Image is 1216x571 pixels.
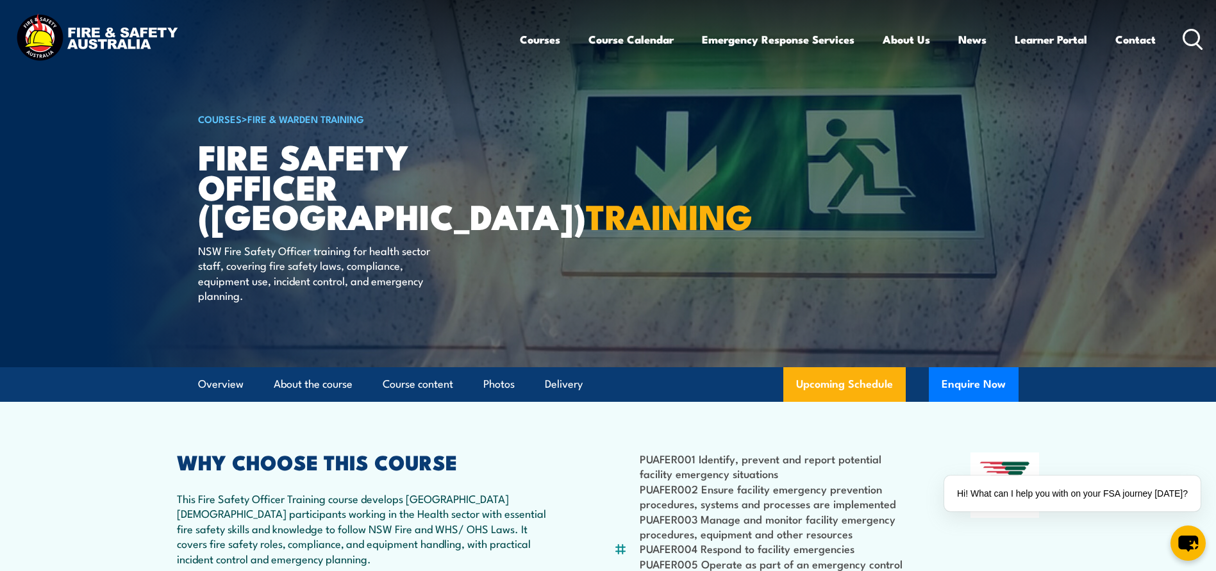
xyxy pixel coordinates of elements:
[198,243,432,303] p: NSW Fire Safety Officer training for health sector staff, covering fire safety laws, compliance, ...
[958,22,987,56] a: News
[1115,22,1156,56] a: Contact
[640,451,908,481] li: PUAFER001 Identify, prevent and report potential facility emergency situations
[545,367,583,401] a: Delivery
[198,367,244,401] a: Overview
[247,112,364,126] a: Fire & Warden Training
[177,452,551,470] h2: WHY CHOOSE THIS COURSE
[970,452,1040,518] img: Nationally Recognised Training logo.
[520,22,560,56] a: Courses
[640,541,908,556] li: PUAFER004 Respond to facility emergencies
[483,367,515,401] a: Photos
[1170,525,1206,561] button: chat-button
[1015,22,1087,56] a: Learner Portal
[944,476,1201,511] div: Hi! What can I help you with on your FSA journey [DATE]?
[929,367,1019,402] button: Enquire Now
[640,481,908,511] li: PUAFER002 Ensure facility emergency prevention procedures, systems and processes are implemented
[588,22,674,56] a: Course Calendar
[177,491,551,566] p: This Fire Safety Officer Training course develops [GEOGRAPHIC_DATA][DEMOGRAPHIC_DATA] participant...
[702,22,854,56] a: Emergency Response Services
[198,141,515,231] h1: FIRE SAFETY OFFICER ([GEOGRAPHIC_DATA])
[274,367,353,401] a: About the course
[198,111,515,126] h6: >
[198,112,242,126] a: COURSES
[883,22,930,56] a: About Us
[783,367,906,402] a: Upcoming Schedule
[586,188,753,242] strong: TRAINING
[640,511,908,542] li: PUAFER003 Manage and monitor facility emergency procedures, equipment and other resources
[383,367,453,401] a: Course content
